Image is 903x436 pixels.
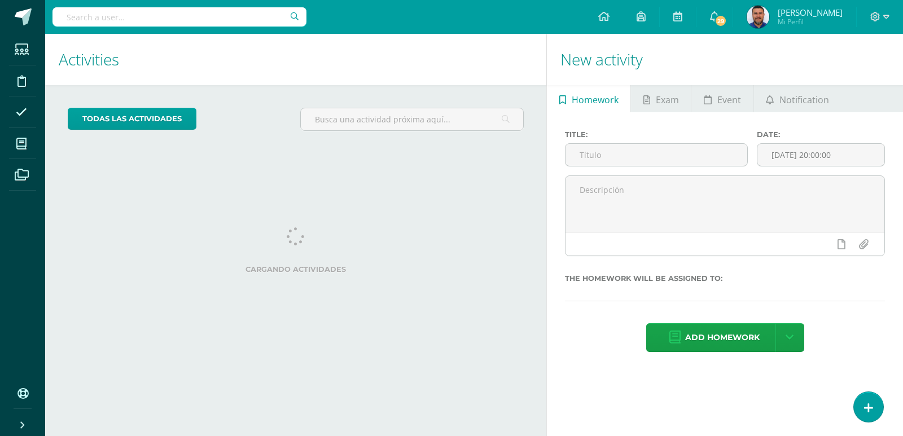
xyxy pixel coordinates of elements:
input: Fecha de entrega [757,144,884,166]
span: Mi Perfil [778,17,843,27]
a: Homework [547,85,630,112]
label: Cargando actividades [68,265,524,274]
h1: Activities [59,34,533,85]
label: Date: [757,130,885,139]
a: todas las Actividades [68,108,196,130]
span: 29 [714,15,727,27]
label: Title: [565,130,748,139]
span: Exam [656,86,679,113]
a: Notification [754,85,841,112]
span: Event [717,86,741,113]
span: [PERSON_NAME] [778,7,843,18]
input: Título [566,144,747,166]
img: 1e40cb41d2dde1487ece8400d40bf57c.png [747,6,769,28]
span: Notification [779,86,829,113]
h1: New activity [560,34,889,85]
span: Add homework [685,324,760,351]
a: Exam [631,85,691,112]
label: The homework will be assigned to: [565,274,885,283]
span: Homework [572,86,619,113]
input: Busca una actividad próxima aquí... [301,108,523,130]
a: Event [691,85,753,112]
input: Search a user… [52,7,306,27]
